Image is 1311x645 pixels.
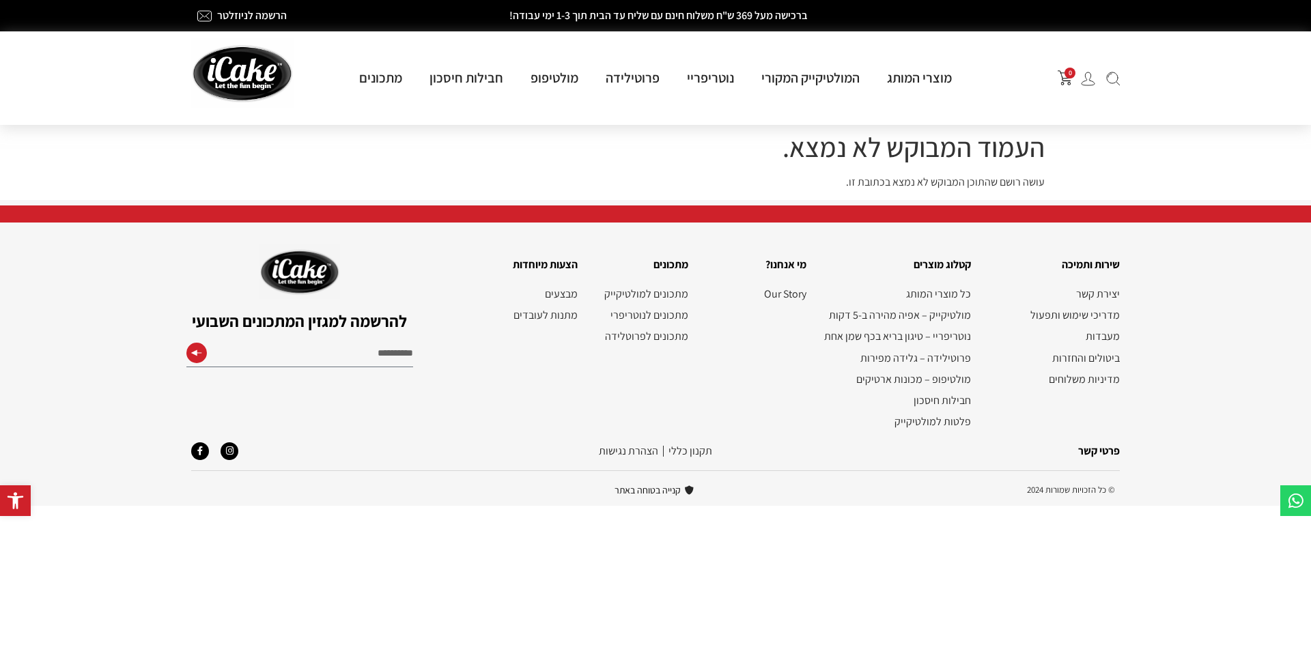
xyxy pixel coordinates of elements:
[820,287,971,428] nav: תפריט
[517,69,592,87] a: מולטיפופ
[820,394,971,407] a: חבילות חיסכון
[266,174,1045,190] p: עושה רושם שהתוכן המבוקש לא נמצא בכתובת זו.
[591,256,688,274] h2: מתכונים
[266,130,1045,163] h1: העמוד המבוקש לא נמצא.
[820,373,971,386] a: מולטיפופ – מכונות ארטיקים
[1058,70,1073,85] img: shopping-cart.png
[820,330,971,343] a: נוטריפריי – טיגון בריא בכף שמן אחת
[985,352,1120,364] a: ביטולים והחזרות
[346,69,416,87] a: מתכונים
[465,309,578,321] a: מתנות לעובדים
[820,309,971,321] a: מולטיקייק – אפיה מהירה ב-5 דקות
[985,373,1120,386] a: מדיניות משלוחים
[985,256,1120,274] h2: שירות ותמיכה
[591,309,688,321] a: מתכונים לנוטריפרי
[1065,68,1075,78] span: 0
[217,8,287,23] a: הרשמה לניוזלטר
[465,256,578,274] h2: הצעות מיוחדות
[820,415,971,428] a: פלטות למולטיקייק
[673,69,748,87] a: נוטריפריי
[592,69,673,87] a: פרוטילידה
[985,309,1120,321] a: מדריכי שימוש ותפעול
[465,287,578,300] a: מבצעים
[591,330,688,343] a: מתכונים לפרוטלידה
[985,330,1120,343] a: מעבדות
[985,287,1120,386] nav: תפריט
[392,10,925,21] h2: ברכישה מעל 369 ש"ח משלוח חינם עם שליח עד הבית תוך 1-3 ימי עבודה!
[1078,444,1120,458] a: פרטי קשר
[820,352,971,364] a: פרוטילידה – גלידה מפירות
[599,444,658,458] a: הצהרת נגישות
[615,481,684,499] span: קנייה בטוחה באתר
[985,287,1120,300] a: יצירת קשר
[186,313,413,329] h2: להרשמה למגזין המתכונים השבועי
[668,444,712,458] a: תקנון‭ ‬כללי
[820,256,971,274] h2: קטלוג מוצרים
[702,287,807,300] nav: תפריט
[591,287,688,343] nav: תפריט
[702,256,807,274] h2: מי אנחנו?
[416,69,517,87] a: חבילות חיסכון
[748,69,873,87] a: המולטיקייק המקורי
[824,485,1115,496] h2: © כל הזכויות שמורות 2024
[820,287,971,300] a: כל מוצרי המותג
[1058,70,1073,85] button: פתח עגלת קניות צדדית
[873,69,965,87] a: מוצרי המותג
[591,287,688,300] a: מתכונים למולטיקייק
[702,287,807,300] a: Our Story
[465,287,578,321] nav: תפריט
